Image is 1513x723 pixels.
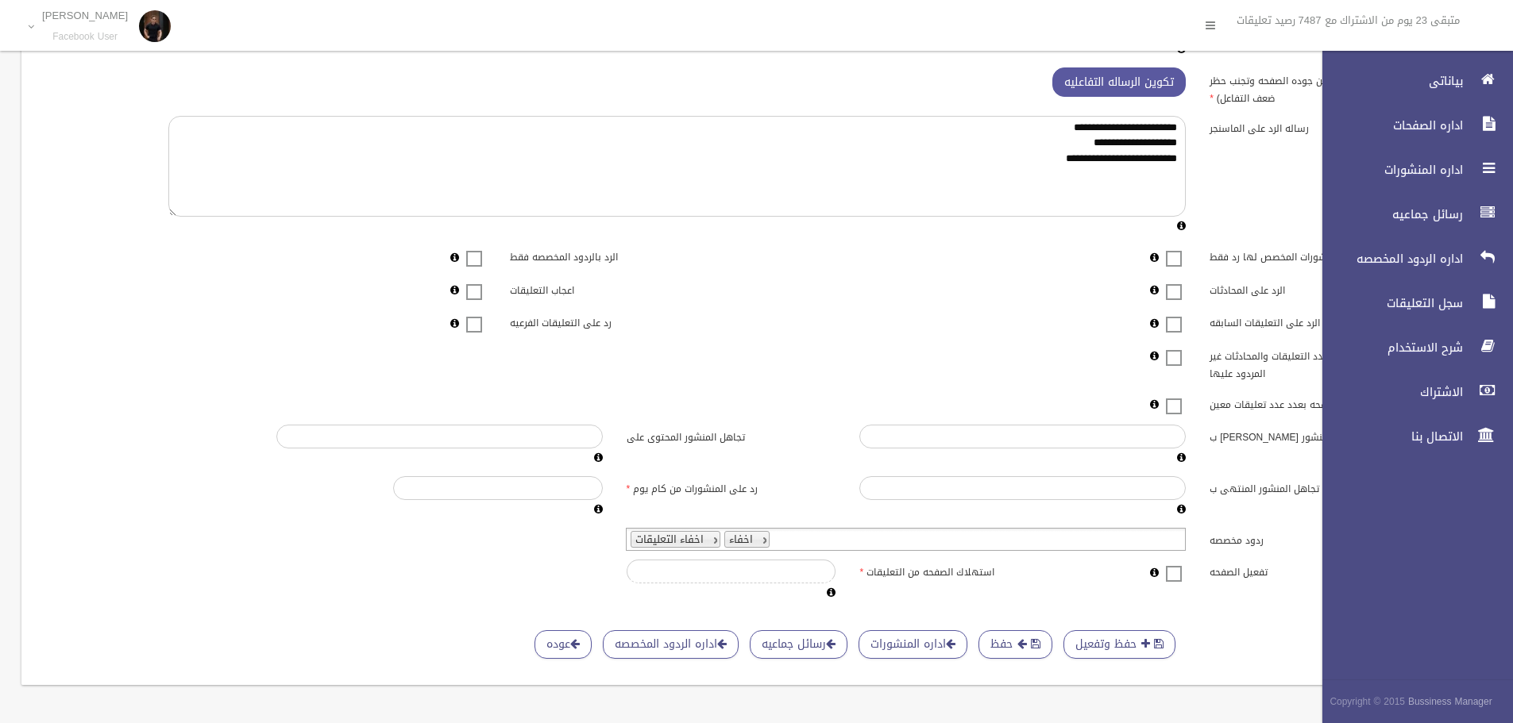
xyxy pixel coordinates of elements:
[1330,693,1405,710] span: Copyright © 2015
[635,529,704,549] span: اخفاء التعليقات
[1309,286,1513,321] a: سجل التعليقات
[1309,152,1513,187] a: اداره المنشورات
[615,476,848,498] label: رد على المنشورات من كام يوم
[1309,330,1513,365] a: شرح الاستخدام
[1063,630,1175,660] button: حفظ وتفعيل
[847,560,1081,582] label: استهلاك الصفحه من التعليقات
[1309,162,1468,178] span: اداره المنشورات
[1198,528,1431,550] label: ردود مخصصه
[1198,391,1431,413] label: ايقاف تفعيل الصفحه بعدد عدد تعليقات معين
[1309,108,1513,143] a: اداره الصفحات
[42,31,128,43] small: Facebook User
[1198,310,1431,333] label: الرد على التعليقات السابقه
[1198,67,1431,107] label: رساله v (افضل لتحسين جوده الصفحه وتجنب حظر ضعف التفاعل)
[498,277,731,299] label: اعجاب التعليقات
[1309,419,1513,454] a: الاتصال بنا
[1309,251,1468,267] span: اداره الردود المخصصه
[1309,206,1468,222] span: رسائل جماعيه
[1309,384,1468,400] span: الاشتراك
[603,630,739,660] a: اداره الردود المخصصه
[498,310,731,333] label: رد على التعليقات الفرعيه
[1309,429,1468,444] span: الاتصال بنا
[1309,375,1513,410] a: الاشتراك
[1198,244,1431,267] label: الرد على المنشورات المخصص لها رد فقط
[729,529,753,549] span: اخفاء
[1309,340,1468,356] span: شرح الاستخدام
[1198,343,1431,383] label: ارسال تقرير يومى بعدد التعليقات والمحادثات غير المردود عليها
[1309,295,1468,311] span: سجل التعليقات
[615,425,848,447] label: تجاهل المنشور المحتوى على
[978,630,1052,660] button: حفظ
[1198,425,1431,447] label: تجاهل المنشور [PERSON_NAME] ب
[1198,476,1431,498] label: تجاهل المنشور المنتهى ب
[1408,693,1492,710] strong: Bussiness Manager
[1309,73,1468,89] span: بياناتى
[1198,277,1431,299] label: الرد على المحادثات
[1309,63,1513,98] a: بياناتى
[1198,560,1431,582] label: تفعيل الصفحه
[1052,67,1186,97] button: تكوين الرساله التفاعليه
[535,630,592,660] a: عوده
[498,244,731,267] label: الرد بالردود المخصصه فقط
[1309,117,1468,133] span: اداره الصفحات
[1198,116,1431,138] label: رساله الرد على الماسنجر
[859,630,967,660] a: اداره المنشورات
[1309,197,1513,232] a: رسائل جماعيه
[1309,241,1513,276] a: اداره الردود المخصصه
[42,10,128,21] p: [PERSON_NAME]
